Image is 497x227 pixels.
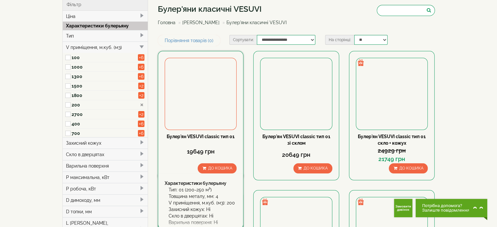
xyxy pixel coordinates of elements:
[63,171,148,183] div: P максимальна, кВт
[63,206,148,217] div: D топки, мм
[394,199,412,217] button: Get Call button
[416,199,487,217] button: Chat button
[169,206,237,213] div: Захисний кожух: Ні
[72,130,138,137] label: 700
[422,208,470,213] span: Залиште повідомлення
[138,130,144,137] span: +6
[260,58,332,129] img: Булер'ян VESUVI classic тип 01 зі склом
[72,111,138,118] label: 2700
[293,163,332,173] button: До кошика
[389,163,428,173] button: До кошика
[304,166,328,170] span: До кошика
[72,102,138,108] label: 200
[325,35,354,45] label: На сторінці:
[138,83,144,89] span: +2
[138,73,144,80] span: +6
[358,134,426,146] a: Булер'ян VESUVI classic тип 01 скло + кожух
[158,35,220,46] a: Порівняння товарів (0)
[72,92,138,99] label: 1800
[165,147,237,156] div: 19649 грн
[165,58,236,129] img: Булер'ян VESUVI classic тип 01
[198,163,237,173] button: До кошика
[356,155,428,163] div: 21749 грн
[63,149,148,160] div: Скло в дверцятах
[208,166,232,170] span: До кошика
[63,183,148,194] div: P робоча, кВт
[262,199,268,205] img: gift
[72,73,138,80] label: 1300
[138,121,144,127] span: +6
[357,59,364,66] img: gift
[138,64,144,70] span: +6
[357,199,364,205] img: gift
[169,200,237,206] div: V приміщення, м.куб. (м3): 200
[63,30,148,41] div: Тип
[72,64,138,70] label: 1000
[63,194,148,206] div: D димоходу, мм
[169,186,237,193] div: Тип: 01 (200-250 м³)
[138,54,144,61] span: +6
[169,193,237,200] div: Товщина металу, мм: 4
[399,166,423,170] span: До кошика
[63,22,148,30] div: Характеристики булерьяну
[262,134,330,146] a: Булер'ян VESUVI classic тип 01 зі склом
[165,180,237,186] div: Характеристики булерьяну
[356,146,428,155] div: 24929 грн
[229,35,257,45] label: Сортувати:
[422,203,470,208] span: Потрібна допомога?
[356,58,427,129] img: Булер'ян VESUVI classic тип 01 скло + кожух
[63,137,148,149] div: Захисний кожух
[63,11,148,22] div: Ціна
[72,121,138,127] label: 400
[395,205,411,211] span: Замовити дзвінок
[63,160,148,171] div: Варильна поверхня
[72,54,138,61] label: 100
[182,20,220,25] a: [PERSON_NAME]
[169,213,237,219] div: Скло в дверцятах: Ні
[221,19,287,26] li: Булер'яни класичні VESUVI
[167,134,235,139] a: Булер'ян VESUVI classic тип 01
[63,41,148,53] div: V приміщення, м.куб. (м3)
[138,92,144,99] span: +2
[72,83,138,89] label: 1500
[158,5,291,13] h1: Булер'яни класичні VESUVI
[260,151,332,159] div: 20649 грн
[138,111,144,118] span: +2
[158,20,175,25] a: Головна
